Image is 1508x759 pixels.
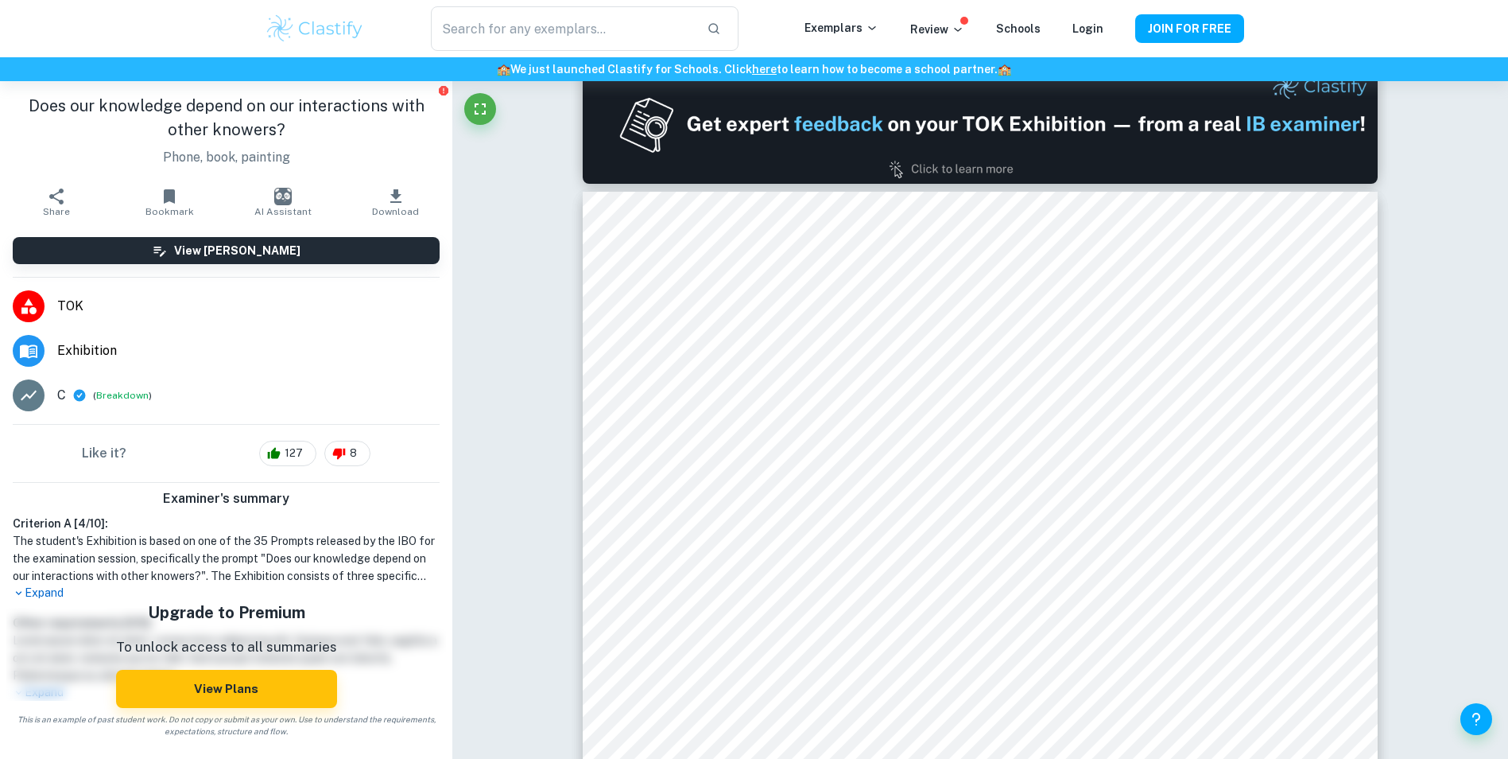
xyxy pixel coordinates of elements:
input: Search for any exemplars... [431,6,693,51]
button: JOIN FOR FREE [1135,14,1244,43]
button: View Plans [116,670,337,708]
span: 127 [276,446,312,461]
img: AI Assistant [274,188,292,205]
a: here [752,63,777,76]
span: This is an example of past student work. Do not copy or submit as your own. Use to understand the... [6,714,446,738]
p: C [57,386,66,405]
span: Share [43,206,70,217]
div: 8 [324,441,370,466]
h6: We just launched Clastify for Schools. Click to learn how to become a school partner. [3,60,1505,78]
button: AI Assistant [227,180,339,224]
span: Exhibition [57,341,440,360]
span: 🏫 [998,63,1011,76]
h1: The student's Exhibition is based on one of the 35 Prompts released by the IBO for the examinatio... [13,532,440,585]
h6: Criterion A [ 4 / 10 ]: [13,515,440,532]
button: Help and Feedback [1460,703,1492,735]
button: Download [339,180,452,224]
span: ( ) [93,388,152,403]
img: Clastify logo [265,13,366,45]
button: View [PERSON_NAME] [13,237,440,264]
div: 127 [259,441,316,466]
span: TOK [57,297,440,316]
span: Bookmark [145,206,194,217]
button: Bookmark [113,180,226,224]
a: Schools [996,22,1041,35]
p: To unlock access to all summaries [116,637,337,658]
p: Phone, book, painting [13,148,440,167]
h6: Examiner's summary [6,489,446,508]
span: 🏫 [497,63,510,76]
button: Report issue [437,84,449,96]
h6: View [PERSON_NAME] [174,242,300,259]
h6: Like it? [82,444,126,463]
a: Login [1072,22,1103,35]
button: Breakdown [96,388,149,403]
p: Expand [13,585,440,601]
h5: Upgrade to Premium [116,601,337,625]
img: Ad [583,64,1378,184]
span: AI Assistant [254,206,312,217]
h1: Does our knowledge depend on our interactions with other knowers? [13,94,440,142]
p: Review [910,21,964,38]
button: Fullscreen [464,93,496,125]
span: 8 [341,446,366,461]
span: Download [372,206,419,217]
p: Exemplars [804,19,878,37]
